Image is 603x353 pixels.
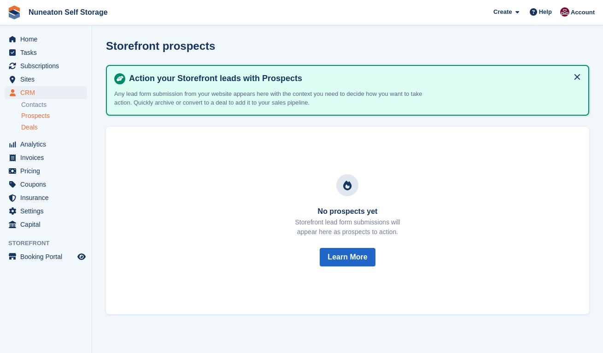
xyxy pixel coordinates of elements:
[493,7,512,17] span: Create
[320,248,375,266] button: Learn More
[5,178,87,191] a: menu
[21,111,87,121] a: Prospects
[5,138,87,151] a: menu
[21,123,87,132] a: Deals
[125,73,581,84] h4: Action your Storefront leads with Prospects
[20,46,76,59] span: Tasks
[20,59,76,72] span: Subscriptions
[7,6,21,19] img: stora-icon-8386f47178a22dfd0bd8f6a31ec36ba5ce8667c1dd55bd0f319d3a0aa187defe.svg
[5,165,87,177] a: menu
[20,165,76,177] span: Pricing
[106,40,215,52] h1: Storefront prospects
[20,138,76,151] span: Analytics
[20,191,76,204] span: Insurance
[5,218,87,231] a: menu
[295,218,400,237] p: Storefront lead form submissions will appear here as prospects to action.
[5,73,87,86] a: menu
[5,86,87,99] a: menu
[5,59,87,72] a: menu
[21,123,38,132] span: Deals
[8,239,92,248] span: Storefront
[20,86,76,99] span: CRM
[20,205,76,218] span: Settings
[20,33,76,46] span: Home
[571,8,595,17] span: Account
[560,7,569,17] img: Chris Palmer
[21,112,50,120] span: Prospects
[114,89,437,107] p: Any lead form submission from your website appears here with the context you need to decide how y...
[5,151,87,164] a: menu
[295,207,400,216] h3: No prospects yet
[5,250,87,263] a: menu
[76,251,87,262] a: Preview store
[5,46,87,59] a: menu
[20,250,76,263] span: Booking Portal
[5,191,87,204] a: menu
[5,205,87,218] a: menu
[5,33,87,46] a: menu
[25,5,111,20] a: Nuneaton Self Storage
[21,100,87,109] a: Contacts
[20,218,76,231] span: Capital
[539,7,552,17] span: Help
[20,151,76,164] span: Invoices
[20,73,76,86] span: Sites
[20,178,76,191] span: Coupons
